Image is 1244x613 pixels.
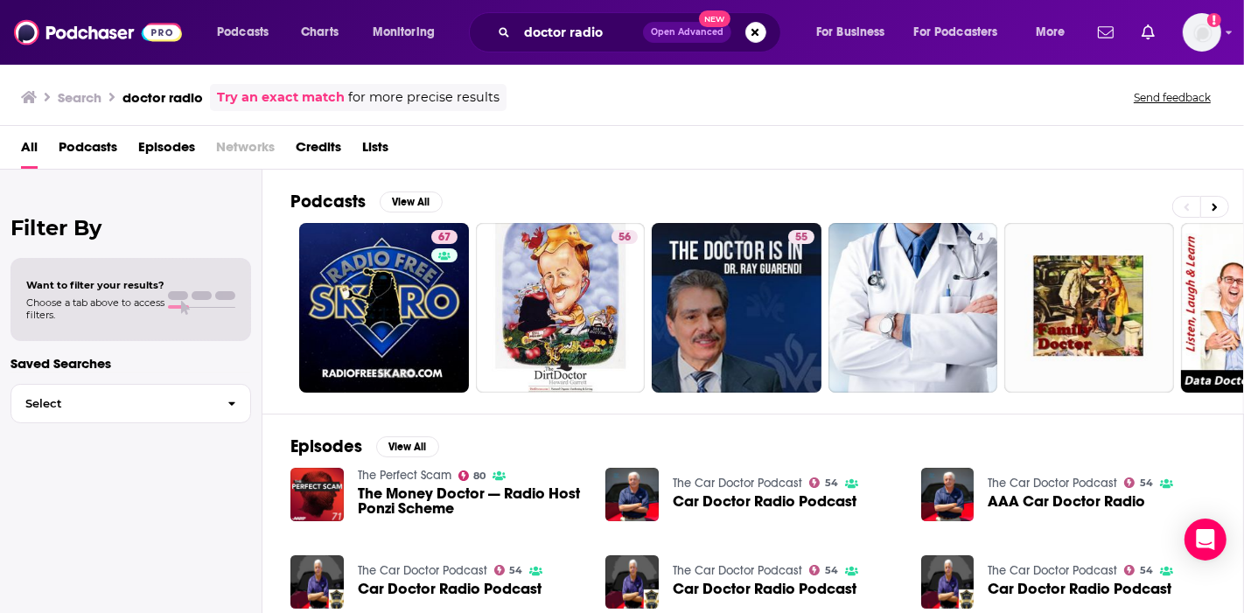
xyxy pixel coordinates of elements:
a: 54 [809,565,838,575]
a: Show notifications dropdown [1135,17,1162,47]
span: 54 [509,567,522,575]
a: 80 [458,470,486,481]
a: 67 [299,223,469,393]
a: Car Doctor Radio Podcast [673,494,856,509]
button: Show profile menu [1183,13,1221,52]
a: 55 [788,230,814,244]
a: Lists [362,133,388,169]
span: Monitoring [373,20,435,45]
a: 67 [431,230,458,244]
button: Select [10,384,251,423]
a: 56 [612,230,638,244]
span: 54 [1140,567,1153,575]
span: Charts [301,20,339,45]
span: 54 [825,567,838,575]
span: 4 [977,229,983,247]
a: Car Doctor Radio Podcast [673,582,856,596]
a: Podcasts [59,133,117,169]
a: 54 [809,477,838,488]
span: 54 [825,479,838,487]
a: All [21,133,38,169]
span: Logged in as nilam.mukherjee [1183,13,1221,52]
a: 4 [970,230,990,244]
a: 54 [494,565,523,575]
h3: doctor radio [122,89,203,106]
span: Select [11,398,213,409]
button: Send feedback [1129,90,1216,105]
a: Credits [296,133,341,169]
a: Try an exact match [217,87,345,108]
a: The Money Doctor — Radio Host Ponzi Scheme [290,468,344,521]
a: The Car Doctor Podcast [673,476,802,491]
svg: Add a profile image [1207,13,1221,27]
a: Car Doctor Radio Podcast [358,582,542,596]
h2: Podcasts [290,191,366,212]
span: Networks [216,133,275,169]
a: Car Doctor Radio Podcast [988,582,1171,596]
a: AAA Car Doctor Radio [921,468,975,521]
span: for more precise results [348,87,500,108]
a: The Car Doctor Podcast [988,563,1117,578]
span: For Podcasters [914,20,998,45]
a: The Perfect Scam [358,468,451,483]
a: The Money Doctor — Radio Host Ponzi Scheme [358,486,585,516]
a: The Car Doctor Podcast [358,563,487,578]
button: View All [380,192,443,212]
a: 54 [1124,477,1153,488]
a: The Car Doctor Podcast [673,563,802,578]
img: Car Doctor Radio Podcast [605,468,659,521]
span: 54 [1140,479,1153,487]
span: For Business [816,20,885,45]
span: New [699,10,730,27]
a: The Car Doctor Podcast [988,476,1117,491]
img: Car Doctor Radio Podcast [921,555,975,609]
div: Open Intercom Messenger [1185,519,1227,561]
button: View All [376,436,439,457]
a: 4 [828,223,998,393]
span: More [1036,20,1066,45]
img: Car Doctor Radio Podcast [290,555,344,609]
a: Show notifications dropdown [1091,17,1121,47]
img: Car Doctor Radio Podcast [605,555,659,609]
span: Want to filter your results? [26,279,164,291]
img: Podchaser - Follow, Share and Rate Podcasts [14,16,182,49]
button: Open AdvancedNew [643,22,731,43]
button: open menu [1024,18,1087,46]
h2: Episodes [290,435,362,457]
span: Choose a tab above to access filters. [26,296,164,321]
h2: Filter By [10,215,251,240]
img: User Profile [1183,13,1221,52]
button: open menu [205,18,291,46]
div: Search podcasts, credits, & more... [486,12,798,52]
button: open menu [360,18,458,46]
a: Episodes [138,133,195,169]
button: open menu [903,18,1024,46]
button: open menu [804,18,907,46]
span: Open Advanced [651,28,723,37]
span: 67 [438,229,451,247]
a: Charts [290,18,349,46]
input: Search podcasts, credits, & more... [517,18,643,46]
span: AAA Car Doctor Radio [988,494,1145,509]
a: 54 [1124,565,1153,575]
span: 80 [473,472,486,480]
a: EpisodesView All [290,435,439,457]
span: 55 [795,229,807,247]
a: 56 [476,223,646,393]
a: 55 [652,223,821,393]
